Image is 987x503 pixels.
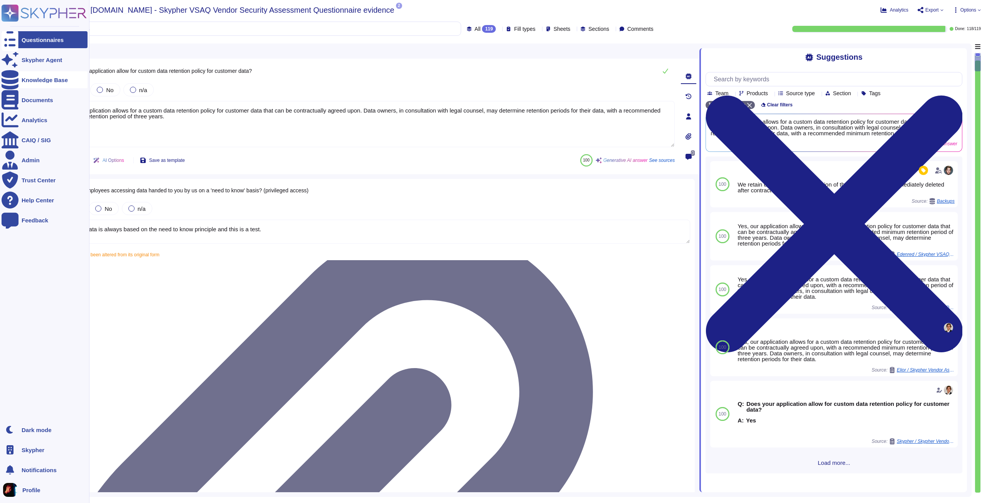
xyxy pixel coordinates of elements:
[872,438,955,444] span: Source:
[944,166,953,175] img: user
[149,158,185,163] span: Save as template
[22,467,57,473] span: Notifications
[103,158,124,163] span: AI Options
[30,22,461,35] input: Search by keywords
[890,8,908,12] span: Analytics
[22,37,64,43] div: Questionnaires
[104,205,112,212] span: No
[746,417,756,423] b: Yes
[2,71,88,88] a: Knowledge Base
[2,192,88,209] a: Help Center
[710,72,962,86] input: Search by keywords
[2,172,88,188] a: Trust Center
[54,101,675,147] textarea: Yes, our application allows for a custom data retention policy for customer data that can be cont...
[603,158,648,163] span: Generative AI answer
[3,483,17,497] img: user
[627,26,654,32] span: Comments
[925,8,939,12] span: Export
[719,182,726,187] span: 100
[91,6,394,14] span: [DOMAIN_NAME] - Skypher VSAQ Vendor Security Assessment Questionnaire evidence
[2,111,88,128] a: Analytics
[2,131,88,148] a: CAIQ / SIG
[649,158,675,163] span: See sources
[960,8,976,12] span: Options
[691,150,695,156] span: 0
[944,323,953,332] img: user
[2,481,22,498] button: user
[52,220,690,244] textarea: Access to data is always based on the need to know principle and this is a test.
[967,27,981,31] span: 118 / 119
[719,345,726,350] span: 100
[719,287,726,292] span: 100
[22,117,47,123] div: Analytics
[475,26,481,32] span: All
[2,151,88,168] a: Admin
[2,212,88,229] a: Feedback
[138,205,146,212] span: n/a
[52,252,160,257] span: + The answer has been altered from its original form
[738,401,744,412] b: Q:
[719,412,726,416] span: 100
[955,27,965,31] span: Done:
[22,197,54,203] div: Help Center
[2,91,88,108] a: Documents
[22,177,56,183] div: Trust Center
[482,25,496,33] div: 119
[22,447,44,453] span: Skypher
[22,97,53,103] div: Documents
[63,68,252,74] span: Does your application allow for custom data retention policy for customer data?
[719,234,726,239] span: 100
[881,7,908,13] button: Analytics
[62,187,308,193] span: Are your employees accessing data handed to you by us on a 'need to know' basis? (privileged access)
[583,158,590,162] span: 100
[2,31,88,48] a: Questionnaires
[22,57,62,63] div: Skypher Agent
[706,460,962,466] span: Load more...
[22,77,68,83] div: Knowledge Base
[738,417,744,423] b: A:
[588,26,609,32] span: Sections
[106,87,113,93] span: No
[22,487,40,493] span: Profile
[514,26,535,32] span: Fill types
[554,26,571,32] span: Sheets
[22,157,40,163] div: Admin
[944,385,953,395] img: user
[396,3,402,9] span: 2
[139,87,147,93] span: n/a
[2,51,88,68] a: Skypher Agent
[22,427,52,433] div: Dark mode
[746,401,955,412] b: Does your application allow for custom data retention policy for customer data?
[897,439,955,444] span: Skypher / Skypher Vendor Assessment Questionnaire evidence
[134,153,191,168] button: Save as template
[22,137,51,143] div: CAIQ / SIG
[22,217,48,223] div: Feedback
